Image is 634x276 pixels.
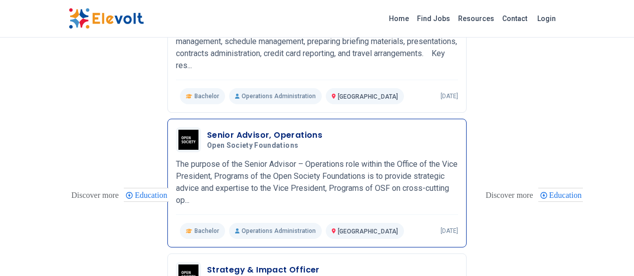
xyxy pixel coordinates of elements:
[207,264,320,276] h3: Strategy & Impact Officer
[176,158,458,206] p: The purpose of the Senior Advisor – Operations role within the Office of the Vice President, Prog...
[538,188,583,202] div: Education
[338,93,398,100] span: [GEOGRAPHIC_DATA]
[176,24,458,72] p: Responsibilities of this role could include logistics support, events management, schedule manage...
[194,227,219,235] span: Bachelor
[207,141,298,150] span: Open Society Foundations
[498,11,531,27] a: Contact
[207,129,322,141] h3: Senior Advisor, Operations
[531,9,562,29] a: Login
[135,191,170,199] span: Education
[176,127,458,239] a: Open Society FoundationsSenior Advisor, OperationsOpen Society FoundationsThe purpose of the Seni...
[549,191,585,199] span: Education
[178,130,198,150] img: Open Society Foundations
[486,188,533,202] div: These are topics related to the article that might interest you
[229,223,322,239] p: Operations Administration
[441,92,458,100] p: [DATE]
[454,11,498,27] a: Resources
[385,11,413,27] a: Home
[584,228,634,276] iframe: Chat Widget
[124,188,169,202] div: Education
[69,8,144,29] img: Elevolt
[229,88,322,104] p: Operations Administration
[413,11,454,27] a: Find Jobs
[338,228,398,235] span: [GEOGRAPHIC_DATA]
[194,92,219,100] span: Bachelor
[441,227,458,235] p: [DATE]
[71,188,119,202] div: These are topics related to the article that might interest you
